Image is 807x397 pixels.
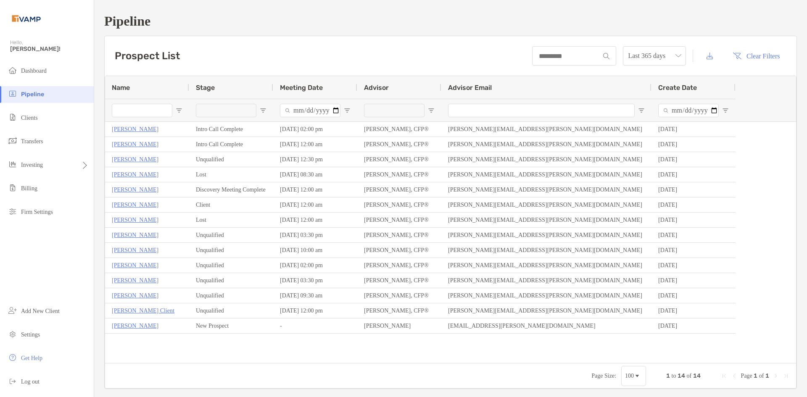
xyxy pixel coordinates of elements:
div: [DATE] [651,318,736,333]
div: Next Page [773,373,779,379]
a: [PERSON_NAME] [112,275,158,286]
img: Zoe Logo [10,3,42,34]
img: billing icon [8,183,18,193]
span: 1 [666,372,670,379]
div: [PERSON_NAME], CFP® [357,197,441,212]
div: [PERSON_NAME][EMAIL_ADDRESS][PERSON_NAME][DOMAIN_NAME] [441,182,651,197]
div: [DATE] 09:30 am [273,288,357,303]
div: [DATE] [651,137,736,152]
span: Dashboard [21,68,47,74]
div: New Prospect [189,318,273,333]
div: [DATE] 03:30 pm [273,228,357,242]
div: [PERSON_NAME][EMAIL_ADDRESS][PERSON_NAME][DOMAIN_NAME] [441,288,651,303]
div: Lost [189,213,273,227]
div: Lost [189,167,273,182]
span: Add New Client [21,308,60,314]
div: [PERSON_NAME][EMAIL_ADDRESS][PERSON_NAME][DOMAIN_NAME] [441,213,651,227]
a: [PERSON_NAME] [112,154,158,165]
img: pipeline icon [8,89,18,99]
div: [DATE] 12:00 am [273,137,357,152]
span: Get Help [21,355,42,361]
div: Page Size: [591,373,616,379]
div: First Page [721,373,728,379]
div: [DATE] [651,273,736,288]
div: [DATE] [651,122,736,137]
div: [DATE] [651,228,736,242]
div: [PERSON_NAME], CFP® [357,137,441,152]
span: Investing [21,162,43,168]
button: Open Filter Menu [176,107,182,114]
a: [PERSON_NAME] [112,169,158,180]
span: Billing [21,185,37,192]
span: Clients [21,115,38,121]
div: - [273,318,357,333]
div: Intro Call Complete [189,122,273,137]
span: Create Date [658,84,697,92]
div: Unqualified [189,303,273,318]
button: Open Filter Menu [260,107,266,114]
div: [DATE] [651,243,736,258]
span: 1 [765,372,769,379]
a: [PERSON_NAME] [112,245,158,255]
span: Pipeline [21,91,44,98]
span: of [759,373,764,379]
div: [DATE] [651,167,736,182]
div: Unqualified [189,152,273,167]
div: [PERSON_NAME][EMAIL_ADDRESS][PERSON_NAME][DOMAIN_NAME] [441,152,651,167]
div: [DATE] 02:00 pm [273,258,357,273]
div: [DATE] [651,213,736,227]
a: [PERSON_NAME] [112,215,158,225]
h1: Pipeline [104,13,797,29]
p: [PERSON_NAME] [112,290,158,301]
a: [PERSON_NAME] [112,139,158,150]
div: [DATE] 02:00 pm [273,122,357,137]
button: Open Filter Menu [638,107,645,114]
a: [PERSON_NAME] [112,200,158,210]
h3: Prospect List [115,50,180,62]
div: Intro Call Complete [189,137,273,152]
div: [PERSON_NAME], CFP® [357,243,441,258]
div: [PERSON_NAME] [357,318,441,333]
div: Unqualified [189,273,273,288]
div: [PERSON_NAME], CFP® [357,228,441,242]
img: get-help icon [8,352,18,363]
span: Meeting Date [280,84,323,92]
input: Meeting Date Filter Input [280,104,340,117]
div: [DATE] 12:30 pm [273,152,357,167]
div: Discovery Meeting Complete [189,182,273,197]
input: Advisor Email Filter Input [448,104,635,117]
div: [PERSON_NAME], CFP® [357,288,441,303]
span: Stage [196,84,215,92]
span: Advisor [364,84,389,92]
span: Advisor Email [448,84,492,92]
a: [PERSON_NAME] [112,321,158,331]
img: logout icon [8,376,18,386]
div: [PERSON_NAME], CFP® [357,213,441,227]
a: [PERSON_NAME] [112,260,158,271]
span: Name [112,84,130,92]
a: [PERSON_NAME] [112,124,158,134]
img: dashboard icon [8,65,18,75]
span: Transfers [21,138,43,145]
div: [PERSON_NAME], CFP® [357,303,441,318]
img: clients icon [8,112,18,122]
div: [DATE] [651,182,736,197]
div: [DATE] [651,288,736,303]
div: [PERSON_NAME], CFP® [357,273,441,288]
a: [PERSON_NAME] [112,230,158,240]
input: Name Filter Input [112,104,172,117]
img: investing icon [8,159,18,169]
div: Unqualified [189,288,273,303]
div: [PERSON_NAME], CFP® [357,167,441,182]
div: Unqualified [189,258,273,273]
img: add_new_client icon [8,305,18,315]
a: [PERSON_NAME] Client [112,305,174,316]
img: firm-settings icon [8,206,18,216]
div: Unqualified [189,243,273,258]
